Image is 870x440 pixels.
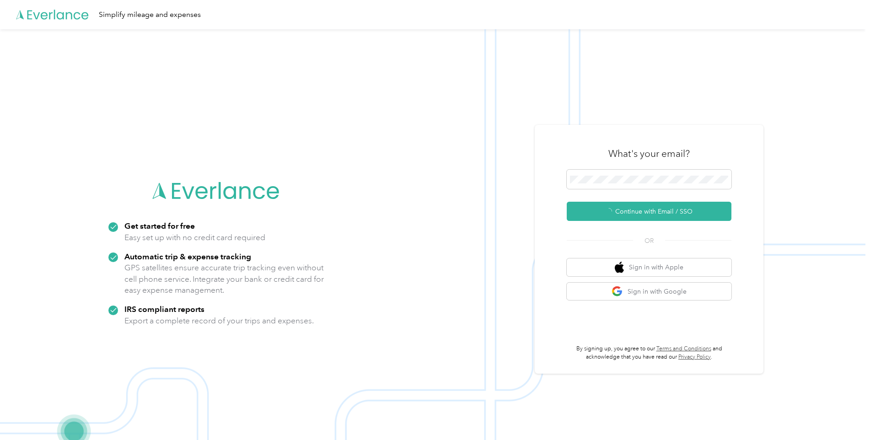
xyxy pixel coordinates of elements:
[567,202,731,221] button: Continue with Email / SSO
[612,286,623,297] img: google logo
[656,345,711,352] a: Terms and Conditions
[615,262,624,273] img: apple logo
[124,252,251,261] strong: Automatic trip & expense tracking
[678,354,711,360] a: Privacy Policy
[567,345,731,361] p: By signing up, you agree to our and acknowledge that you have read our .
[567,258,731,276] button: apple logoSign in with Apple
[124,262,324,296] p: GPS satellites ensure accurate trip tracking even without cell phone service. Integrate your bank...
[124,304,204,314] strong: IRS compliant reports
[567,283,731,300] button: google logoSign in with Google
[608,147,690,160] h3: What's your email?
[99,9,201,21] div: Simplify mileage and expenses
[124,315,314,327] p: Export a complete record of your trips and expenses.
[124,232,265,243] p: Easy set up with no credit card required
[124,221,195,231] strong: Get started for free
[633,236,665,246] span: OR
